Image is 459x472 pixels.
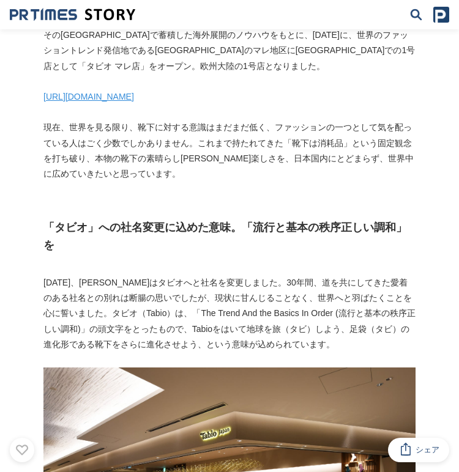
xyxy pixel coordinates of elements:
p: その[GEOGRAPHIC_DATA]で蓄積した海外展開のノウハウをもとに、[DATE]に、世界のファッショントレンド発信地である[GEOGRAPHIC_DATA]のマレ地区に[GEOGRAPH... [43,28,416,74]
span: シェア [416,444,439,455]
a: 成果の裏側にあるストーリーをメディアに届ける 成果の裏側にあるストーリーをメディアに届ける [10,8,135,21]
a: [URL][DOMAIN_NAME] [43,92,134,101]
h2: 「タビオ」への社名変更に込めた意味。「流行と基本の秩序正しい調和」を [43,219,416,254]
img: prtimes [433,7,449,23]
img: 成果の裏側にあるストーリーをメディアに届ける [10,8,135,21]
p: 現在、世界を見る限り、靴下に対する意識はまだまだ低く、ファッションの一つとして気を配っている人はごく少数でしかありません。これまで持たれてきた「靴下は消耗品」という固定観念を打ち破り、本物の靴下... [43,120,416,182]
button: シェア [388,438,449,462]
p: [DATE]、[PERSON_NAME]はタビオへと社名を変更しました。30年間、道を共にしてきた愛着のある社名との別れは断腸の思いでしたが、現状に甘んじることなく、世界へと羽ばたくことを心に誓... [43,275,416,352]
